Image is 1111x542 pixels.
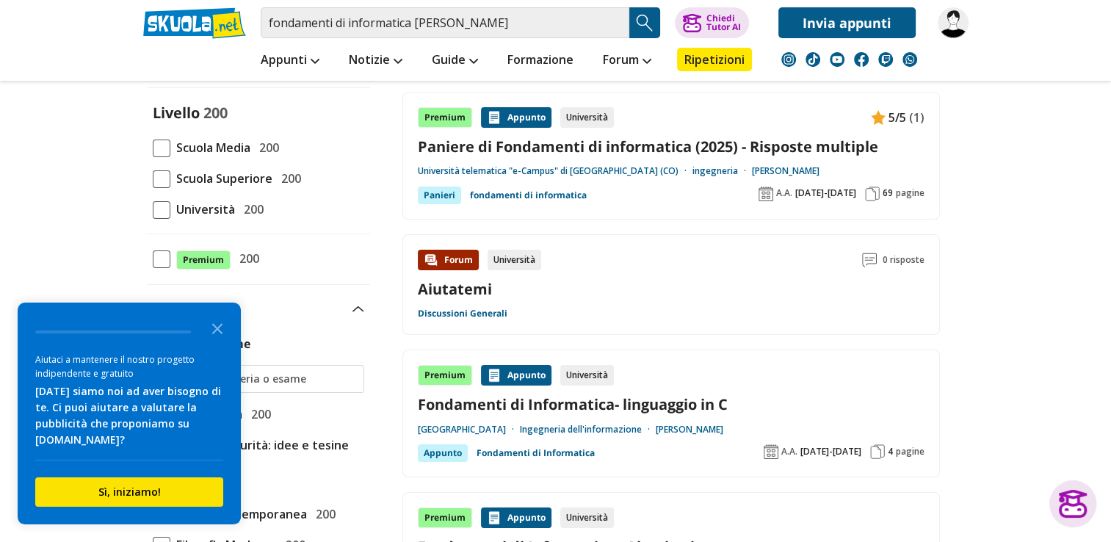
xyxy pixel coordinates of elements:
[909,108,924,127] span: (1)
[428,48,482,74] a: Guide
[203,313,232,342] button: Close the survey
[656,424,723,436] a: [PERSON_NAME]
[781,446,797,458] span: A.A.
[35,477,223,507] button: Sì, iniziamo!
[871,110,886,125] img: Appunti contenuto
[878,52,893,67] img: twitch
[560,365,614,386] div: Università
[520,424,656,436] a: Ingegneria dell'informazione
[504,48,577,74] a: Formazione
[883,250,924,270] span: 0 risposte
[170,138,250,157] span: Scuola Media
[176,250,231,270] span: Premium
[418,308,507,319] a: Discussioni Generali
[18,303,241,524] div: Survey
[253,138,279,157] span: 200
[902,52,917,67] img: WhatsApp
[153,103,200,123] label: Livello
[487,110,502,125] img: Appunti contenuto
[938,7,969,38] img: sule04
[481,365,551,386] div: Appunto
[883,187,893,199] span: 69
[418,107,472,128] div: Premium
[677,48,752,71] a: Ripetizioni
[418,444,468,462] div: Appunto
[477,444,595,462] a: Fondamenti di Informatica
[896,446,924,458] span: pagine
[310,505,336,524] span: 200
[778,7,916,38] a: Invia appunti
[487,510,502,525] img: Appunti contenuto
[257,48,323,74] a: Appunti
[35,383,223,448] div: [DATE] siamo noi ad aver bisogno di te. Ci puoi aiutare a valutare la pubblicità che proponiamo s...
[418,250,479,270] div: Forum
[634,12,656,34] img: Cerca appunti, riassunti o versioni
[418,394,924,414] a: Fondamenti di Informatica- linguaggio in C
[764,444,778,459] img: Anno accademico
[170,200,235,219] span: Università
[896,187,924,199] span: pagine
[203,103,228,123] span: 200
[418,507,472,528] div: Premium
[418,279,492,299] a: Aiutatemi
[776,187,792,199] span: A.A.
[487,368,502,383] img: Appunti contenuto
[424,253,438,267] img: Forum contenuto
[870,444,885,459] img: Pagine
[35,353,223,380] div: Aiutaci a mantenere il nostro progetto indipendente e gratuito
[261,7,629,38] input: Cerca appunti, riassunti o versioni
[352,306,364,312] img: Apri e chiudi sezione
[865,187,880,201] img: Pagine
[560,507,614,528] div: Università
[418,187,461,204] div: Panieri
[481,107,551,128] div: Appunto
[752,165,819,177] a: [PERSON_NAME]
[759,187,773,201] img: Anno accademico
[488,250,541,270] div: Università
[675,7,749,38] button: ChiediTutor AI
[862,253,877,267] img: Commenti lettura
[153,300,236,319] label: Appunti
[234,249,259,268] span: 200
[178,372,357,386] input: Ricerca materia o esame
[706,14,740,32] div: Chiedi Tutor AI
[481,507,551,528] div: Appunto
[795,187,856,199] span: [DATE]-[DATE]
[245,405,271,424] span: 200
[854,52,869,67] img: facebook
[830,52,844,67] img: youtube
[800,446,861,458] span: [DATE]-[DATE]
[212,300,236,319] span: 200
[889,108,906,127] span: 5/5
[599,48,655,74] a: Forum
[418,365,472,386] div: Premium
[470,187,587,204] a: fondamenti di informatica
[275,169,301,188] span: 200
[418,165,692,177] a: Università telematica "e-Campus" di [GEOGRAPHIC_DATA] (CO)
[888,446,893,458] span: 4
[629,7,660,38] button: Search Button
[806,52,820,67] img: tiktok
[170,169,272,188] span: Scuola Superiore
[692,165,752,177] a: ingegneria
[238,200,264,219] span: 200
[560,107,614,128] div: Università
[170,436,364,474] span: Tesina maturità: idee e tesine svolte
[781,52,796,67] img: instagram
[418,424,520,436] a: [GEOGRAPHIC_DATA]
[418,137,924,156] a: Paniere di Fondamenti di informatica (2025) - Risposte multiple
[345,48,406,74] a: Notizie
